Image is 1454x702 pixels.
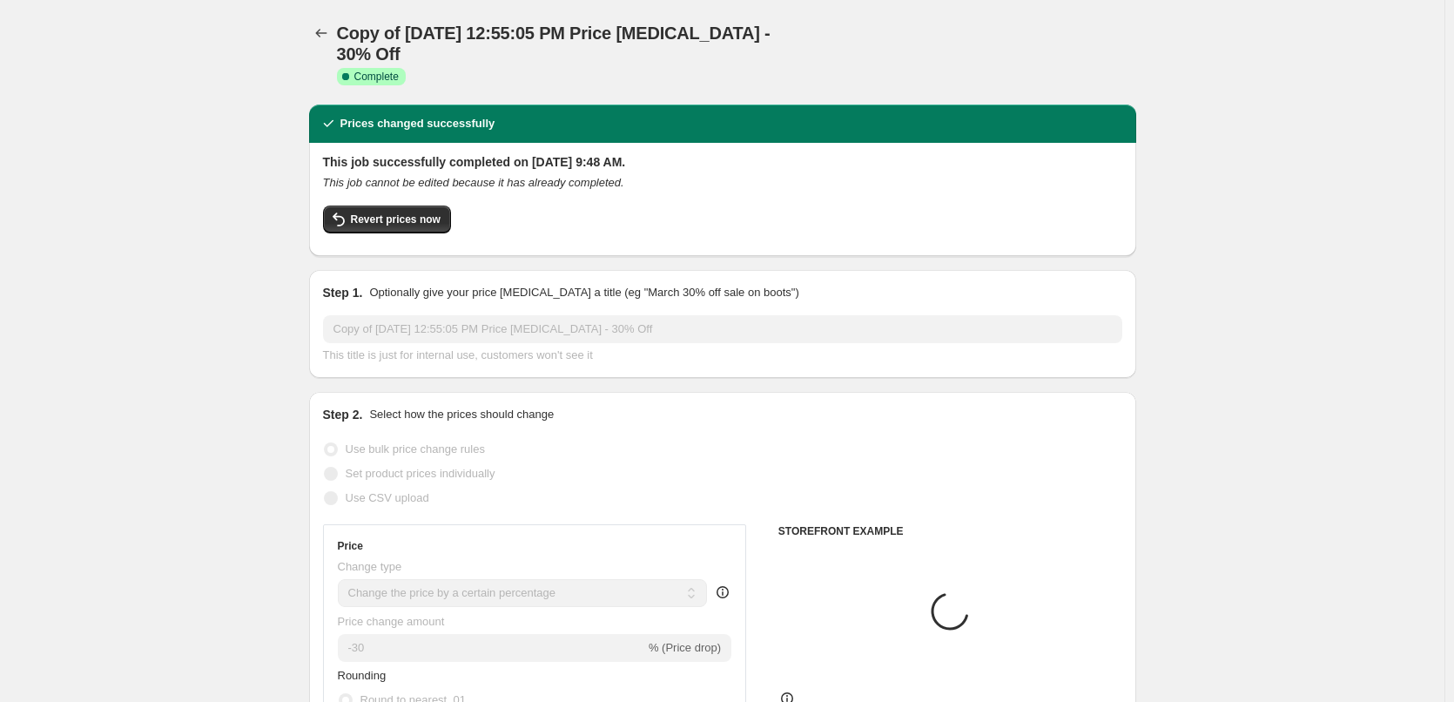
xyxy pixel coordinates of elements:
i: This job cannot be edited because it has already completed. [323,176,624,189]
p: Select how the prices should change [369,406,554,423]
p: Optionally give your price [MEDICAL_DATA] a title (eg "March 30% off sale on boots") [369,284,798,301]
input: 30% off holiday sale [323,315,1122,343]
span: Set product prices individually [346,467,495,480]
h2: Step 1. [323,284,363,301]
span: % (Price drop) [649,641,721,654]
span: Complete [354,70,399,84]
h3: Price [338,539,363,553]
input: -15 [338,634,645,662]
span: Use CSV upload [346,491,429,504]
span: This title is just for internal use, customers won't see it [323,348,593,361]
button: Price change jobs [309,21,333,45]
span: Copy of [DATE] 12:55:05 PM Price [MEDICAL_DATA] - 30% Off [337,24,771,64]
h2: Step 2. [323,406,363,423]
h2: This job successfully completed on [DATE] 9:48 AM. [323,153,1122,171]
span: Price change amount [338,615,445,628]
span: Change type [338,560,402,573]
h6: STOREFRONT EXAMPLE [778,524,1122,538]
h2: Prices changed successfully [340,115,495,132]
div: help [714,584,731,601]
button: Revert prices now [323,206,451,233]
span: Use bulk price change rules [346,442,485,456]
span: Rounding [338,669,387,682]
span: Revert prices now [351,213,441,226]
